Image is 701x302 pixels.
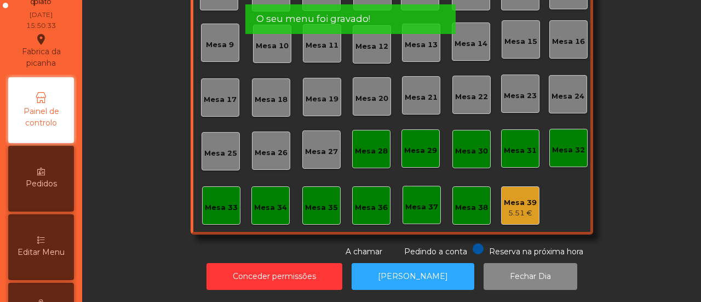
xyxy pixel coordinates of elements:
div: Mesa 30 [455,146,488,157]
div: Mesa 29 [404,145,437,156]
div: Mesa 15 [504,36,537,47]
span: O seu menu foi gravado! [256,12,370,26]
span: Pedindo a conta [404,247,467,257]
div: Mesa 33 [205,202,238,213]
div: Mesa 37 [405,202,438,213]
button: Fechar Dia [484,263,577,290]
span: Pedidos [26,178,57,190]
div: Mesa 25 [204,148,237,159]
div: Mesa 38 [455,202,488,213]
div: Mesa 17 [204,94,237,105]
div: Mesa 23 [504,90,537,101]
div: Mesa 21 [405,92,438,103]
div: 15:50:33 [26,21,56,31]
div: Mesa 39 [504,197,537,208]
span: Painel de controlo [11,106,71,129]
div: Mesa 34 [254,202,287,213]
div: Mesa 18 [255,94,288,105]
div: Mesa 28 [355,146,388,157]
div: Mesa 32 [552,145,585,156]
div: Mesa 22 [455,92,488,102]
div: Mesa 36 [355,202,388,213]
div: Mesa 20 [355,93,388,104]
span: A chamar [346,247,382,257]
div: Mesa 10 [256,41,289,52]
div: Mesa 24 [551,91,584,102]
div: Mesa 14 [455,38,487,49]
button: [PERSON_NAME] [352,263,474,290]
div: Mesa 9 [206,39,234,50]
div: Mesa 13 [405,39,438,50]
span: Editar Menu [18,247,65,258]
div: Mesa 35 [305,202,338,213]
button: Conceder permissões [206,263,342,290]
div: Mesa 27 [305,146,338,157]
div: Mesa 11 [306,40,338,51]
span: Reserva na próxima hora [489,247,583,257]
div: Mesa 12 [355,41,388,52]
i: location_on [35,33,48,46]
div: Mesa 16 [552,36,585,47]
div: Fabrica da picanha [9,33,73,69]
div: Mesa 31 [504,145,537,156]
div: Mesa 26 [255,147,288,158]
div: 5.51 € [504,208,537,219]
div: Mesa 19 [306,94,338,105]
div: [DATE] [30,10,53,20]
